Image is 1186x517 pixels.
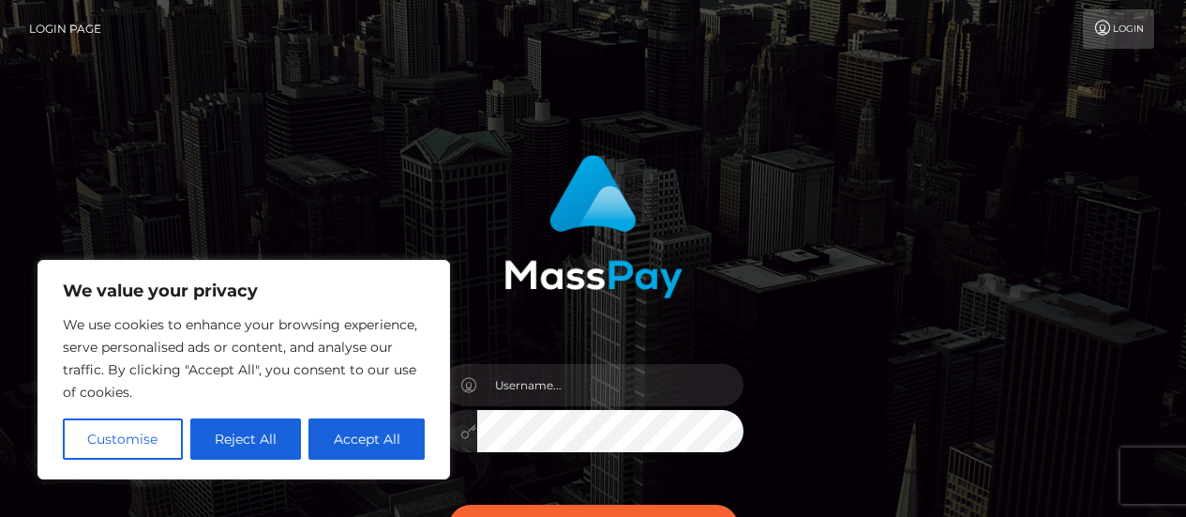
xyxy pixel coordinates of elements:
button: Reject All [190,418,302,460]
button: Customise [63,418,183,460]
a: Login [1083,9,1154,49]
div: We value your privacy [38,260,450,479]
button: Accept All [308,418,425,460]
input: Username... [477,364,743,406]
p: We value your privacy [63,280,425,302]
a: Login Page [29,9,101,49]
p: We use cookies to enhance your browsing experience, serve personalised ads or content, and analys... [63,313,425,403]
img: MassPay Login [504,155,683,298]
